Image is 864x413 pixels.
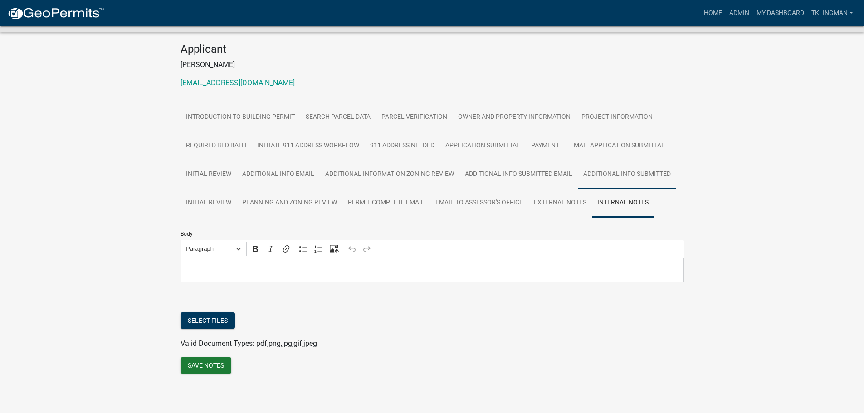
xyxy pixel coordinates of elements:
div: Editor toolbar [181,240,684,258]
a: Owner and Property Information [453,103,576,132]
a: Home [700,5,726,22]
a: Initial Review [181,189,237,218]
a: Required Bed Bath [181,131,252,160]
button: Paragraph, Heading [182,242,244,256]
a: Initiate 911 Address Workflow [252,131,365,160]
button: Save Notes [181,357,231,374]
a: My Dashboard [753,5,808,22]
a: Permit Complete Email [342,189,430,218]
h4: Applicant [181,43,684,56]
a: [EMAIL_ADDRESS][DOMAIN_NAME] [181,78,295,87]
a: Planning and Zoning Review [237,189,342,218]
a: Email to Assessor's Office [430,189,528,218]
a: Initial Review [181,160,237,189]
a: Additional Information Zoning Review [320,160,459,189]
a: Search Parcel Data [300,103,376,132]
a: Email Application Submittal [565,131,670,160]
a: Additional info email [237,160,320,189]
a: Additional Info submitted Email [459,160,578,189]
a: External Notes [528,189,592,218]
a: tklingman [808,5,857,22]
span: Valid Document Types: pdf,png,jpg,gif,jpeg [181,339,317,348]
a: Admin [726,5,753,22]
a: Project Information [576,103,658,132]
label: Body [181,231,193,237]
button: Select files [181,312,235,329]
a: Application Submittal [440,131,526,160]
a: Introduction to Building Permit [181,103,300,132]
a: Additional Info Submitted [578,160,676,189]
a: Parcel Verification [376,103,453,132]
a: Internal Notes [592,189,654,218]
p: [PERSON_NAME] [181,59,684,70]
a: 911 Address Needed [365,131,440,160]
div: Editor editing area: main. Press Alt+0 for help. [181,258,684,283]
span: Paragraph [186,243,233,254]
a: Payment [526,131,565,160]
